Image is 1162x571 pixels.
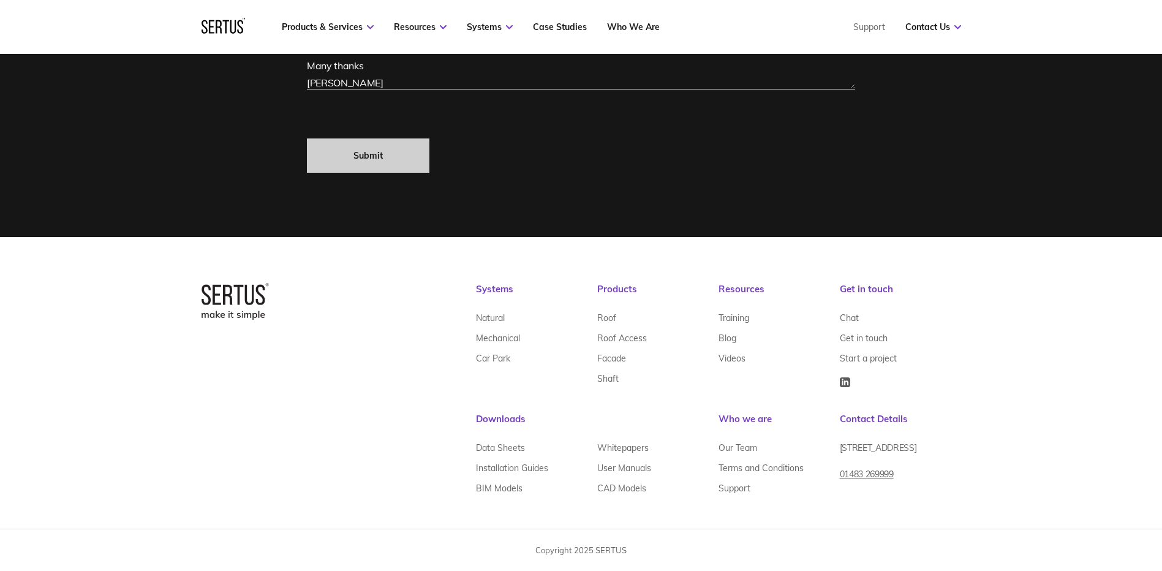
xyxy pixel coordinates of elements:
a: Training [719,308,749,328]
a: Blog [719,328,736,348]
a: Terms and Conditions [719,458,804,478]
a: Whitepapers [597,437,649,458]
div: Contact Details [840,413,961,437]
a: Videos [719,348,745,368]
a: Support [853,21,885,32]
a: Facade [597,348,626,368]
a: Who We Are [607,21,660,32]
span: [STREET_ADDRESS] [840,442,917,453]
a: Get in touch [840,328,888,348]
a: Start a project [840,348,897,368]
div: Resources [719,283,840,308]
a: Shaft [597,368,619,388]
a: Our Team [719,437,757,458]
a: Roof [597,308,616,328]
a: Systems [467,21,513,32]
a: CAD Models [597,478,646,498]
a: Chat [840,308,859,328]
a: Mechanical [476,328,520,348]
div: Products [597,283,719,308]
input: Submit [307,138,429,173]
a: 01483 269999 [840,464,894,494]
a: Resources [394,21,447,32]
a: Support [719,478,750,498]
img: logo-box-2bec1e6d7ed5feb70a4f09a85fa1bbdd.png [202,283,269,320]
a: Products & Services [282,21,374,32]
iframe: Chat Widget [941,429,1162,571]
a: Data Sheets [476,437,525,458]
div: Systems [476,283,597,308]
a: Car Park [476,348,510,368]
a: Natural [476,308,505,328]
div: Get in touch [840,283,961,308]
a: Contact Us [905,21,961,32]
a: Case Studies [533,21,587,32]
a: BIM Models [476,478,523,498]
div: Downloads [476,413,719,437]
a: Roof Access [597,328,647,348]
div: Who we are [719,413,840,437]
a: User Manuals [597,458,651,478]
img: Icon [840,377,850,387]
a: Installation Guides [476,458,548,478]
